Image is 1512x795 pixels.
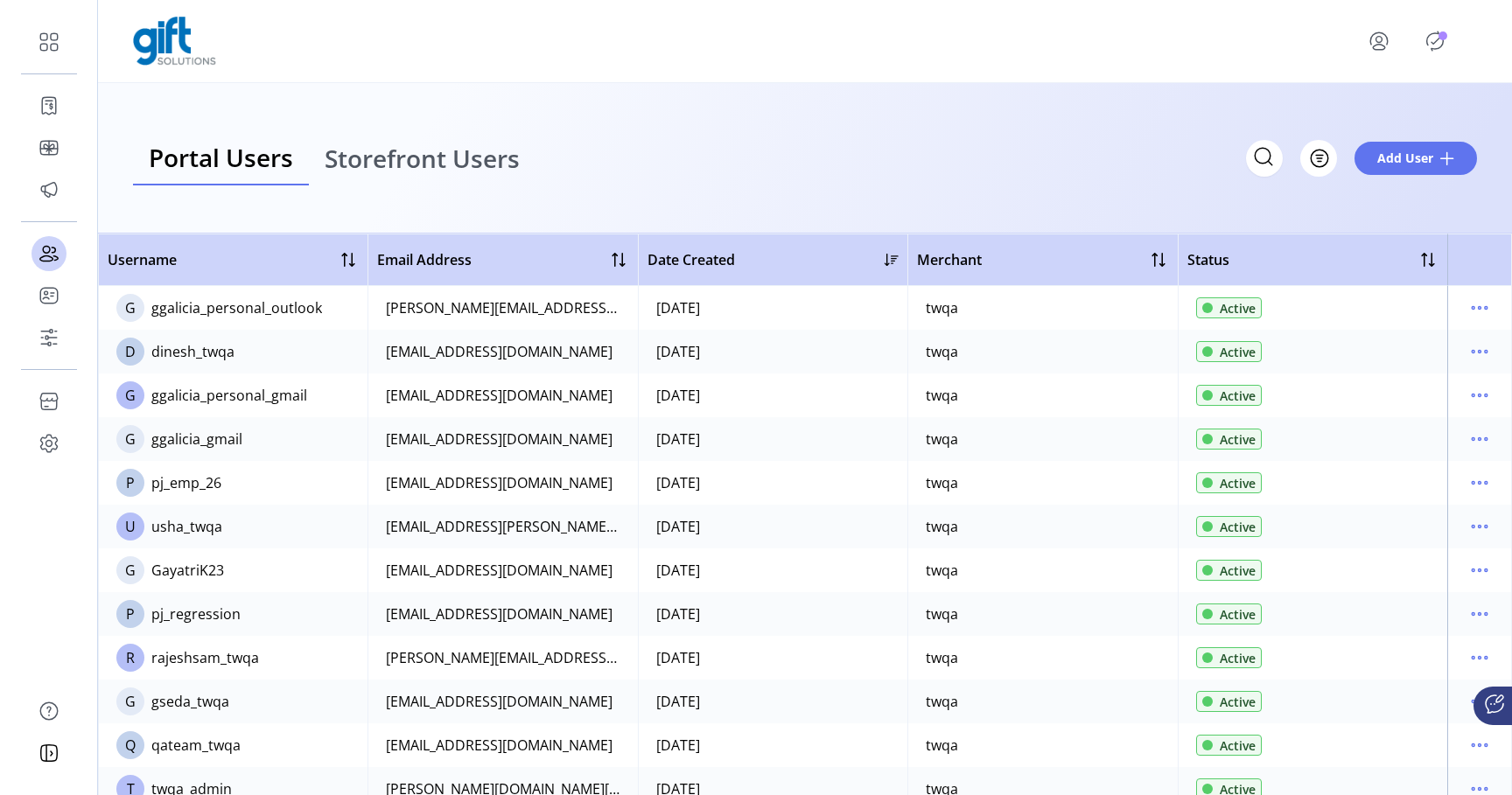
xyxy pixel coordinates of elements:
div: twqa [926,735,958,756]
div: twqa [926,603,958,624]
span: P [126,472,135,493]
span: Storefront Users [325,146,520,171]
span: G [125,560,136,581]
span: P [126,603,135,624]
td: [DATE] [638,505,907,548]
div: ggalicia_personal_gmail [151,385,307,406]
span: Active [1220,693,1256,711]
span: Add User [1377,149,1433,167]
button: menu [1344,20,1421,62]
td: [DATE] [638,548,907,592]
span: Active [1220,649,1256,667]
div: [EMAIL_ADDRESS][DOMAIN_NAME] [386,385,612,406]
span: Username [108,249,177,270]
div: [EMAIL_ADDRESS][PERSON_NAME][DOMAIN_NAME] [386,516,619,537]
input: Search [1246,140,1283,177]
div: qateam_twqa [151,735,241,756]
button: menu [1466,687,1494,715]
div: twqa [926,341,958,362]
div: usha_twqa [151,516,222,537]
span: G [125,385,136,406]
span: R [126,647,135,668]
div: [EMAIL_ADDRESS][DOMAIN_NAME] [386,472,612,493]
div: twqa [926,516,958,537]
div: [PERSON_NAME][EMAIL_ADDRESS][PERSON_NAME][DOMAIN_NAME] [386,297,619,318]
div: [PERSON_NAME][EMAIL_ADDRESS][PERSON_NAME][DOMAIN_NAME] [386,647,619,668]
span: Active [1220,430,1256,449]
span: Merchant [917,249,982,270]
span: Status [1187,249,1229,270]
div: [EMAIL_ADDRESS][DOMAIN_NAME] [386,341,612,362]
button: menu [1466,294,1494,322]
button: menu [1466,731,1494,759]
div: pj_emp_26 [151,472,221,493]
td: [DATE] [638,592,907,636]
button: Publisher Panel [1421,27,1449,55]
td: [DATE] [638,680,907,723]
span: G [125,429,136,450]
td: [DATE] [638,286,907,330]
button: menu [1466,600,1494,628]
span: Q [125,735,136,756]
div: [EMAIL_ADDRESS][DOMAIN_NAME] [386,429,612,450]
button: menu [1466,425,1494,453]
div: twqa [926,429,958,450]
span: Email Address [377,249,472,270]
button: menu [1466,469,1494,497]
td: [DATE] [638,330,907,373]
span: Active [1220,518,1256,536]
div: twqa [926,691,958,712]
div: ggalicia_personal_outlook [151,297,322,318]
div: ggalicia_gmail [151,429,242,450]
div: pj_regression [151,603,241,624]
span: Portal Users [149,145,293,170]
td: [DATE] [638,417,907,461]
div: dinesh_twqa [151,341,234,362]
span: Active [1220,343,1256,361]
div: twqa [926,647,958,668]
button: menu [1466,513,1494,540]
span: D [125,341,136,362]
span: Active [1220,474,1256,492]
button: menu [1466,556,1494,584]
span: U [125,516,136,537]
div: GayatriK23 [151,560,224,581]
button: Add User [1354,142,1477,175]
span: Date Created [647,249,735,270]
div: twqa [926,560,958,581]
span: Active [1220,736,1256,755]
div: twqa [926,472,958,493]
div: twqa [926,385,958,406]
td: [DATE] [638,723,907,767]
span: Active [1220,387,1256,405]
img: logo [133,17,216,66]
button: menu [1466,338,1494,366]
div: gseda_twqa [151,691,229,712]
span: G [125,691,136,712]
td: [DATE] [638,461,907,505]
div: [EMAIL_ADDRESS][DOMAIN_NAME] [386,560,612,581]
span: Active [1220,561,1256,580]
div: [EMAIL_ADDRESS][DOMAIN_NAME] [386,691,612,712]
div: [EMAIL_ADDRESS][DOMAIN_NAME] [386,603,612,624]
button: Filter Button [1300,140,1337,177]
button: menu [1466,644,1494,672]
a: Storefront Users [309,131,535,186]
div: [EMAIL_ADDRESS][DOMAIN_NAME] [386,735,612,756]
button: menu [1466,381,1494,409]
span: Active [1220,605,1256,624]
span: Active [1220,299,1256,317]
span: G [125,297,136,318]
div: twqa [926,297,958,318]
td: [DATE] [638,373,907,417]
div: rajeshsam_twqa [151,647,259,668]
a: Portal Users [133,131,309,186]
td: [DATE] [638,636,907,680]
